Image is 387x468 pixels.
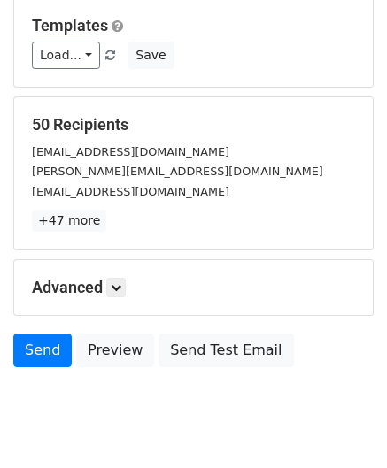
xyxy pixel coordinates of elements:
[32,185,229,198] small: [EMAIL_ADDRESS][DOMAIN_NAME]
[32,278,355,297] h5: Advanced
[159,334,293,367] a: Send Test Email
[32,42,100,69] a: Load...
[32,210,106,232] a: +47 more
[32,16,108,35] a: Templates
[32,145,229,158] small: [EMAIL_ADDRESS][DOMAIN_NAME]
[13,334,72,367] a: Send
[32,165,323,178] small: [PERSON_NAME][EMAIL_ADDRESS][DOMAIN_NAME]
[76,334,154,367] a: Preview
[298,383,387,468] iframe: Chat Widget
[32,115,355,134] h5: 50 Recipients
[128,42,174,69] button: Save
